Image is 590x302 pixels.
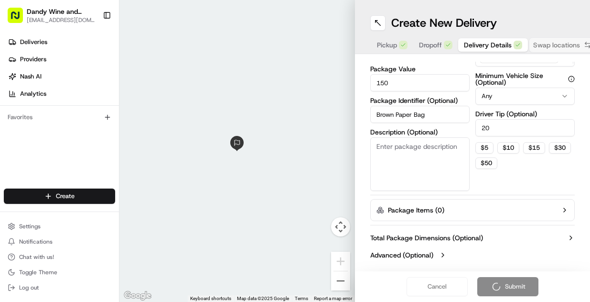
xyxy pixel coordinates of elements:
span: Log out [19,284,39,291]
button: Keyboard shortcuts [190,295,231,302]
a: Terms [295,296,308,301]
button: Settings [4,220,115,233]
button: $30 [549,142,571,154]
button: Total Package Dimensions (Optional) [370,233,575,243]
a: 📗Knowledge Base [6,135,77,152]
span: Settings [19,223,41,230]
a: Providers [4,52,119,67]
span: Deliveries [20,38,47,46]
span: Dropoff [419,40,442,50]
button: $10 [497,142,519,154]
button: Log out [4,281,115,294]
input: Enter driver tip amount [475,119,575,136]
label: Total Package Dimensions (Optional) [370,233,483,243]
button: $50 [475,157,497,169]
label: Advanced (Optional) [370,250,433,260]
div: 📗 [10,140,17,147]
button: Notifications [4,235,115,248]
button: Dandy Wine and Spirits [27,7,95,16]
span: Pickup [377,40,397,50]
button: Toggle Theme [4,266,115,279]
a: Report a map error [314,296,352,301]
button: Zoom out [331,271,350,291]
img: Google [122,290,153,302]
img: Nash [10,10,29,29]
label: Driver Tip (Optional) [475,111,575,117]
input: Enter package value [370,74,470,91]
button: Package Items (0) [370,199,575,221]
span: Toggle Theme [19,268,57,276]
a: Nash AI [4,69,119,84]
button: [EMAIL_ADDRESS][DOMAIN_NAME] [27,16,95,24]
button: Dandy Wine and Spirits[EMAIL_ADDRESS][DOMAIN_NAME] [4,4,99,27]
span: Create [56,192,75,201]
div: Favorites [4,110,115,125]
h1: Create New Delivery [391,15,497,31]
button: Map camera controls [331,217,350,236]
a: Analytics [4,86,119,101]
div: We're available if you need us! [32,101,121,109]
span: Providers [20,55,46,64]
a: Deliveries [4,34,119,50]
span: Notifications [19,238,53,246]
label: Package Identifier (Optional) [370,97,470,104]
span: Map data ©2025 Google [237,296,289,301]
button: Zoom in [331,252,350,271]
div: Start new chat [32,91,157,101]
button: Chat with us! [4,250,115,264]
img: 1736555255976-a54dd68f-1ca7-489b-9aae-adbdc363a1c4 [10,91,27,109]
a: Open this area in Google Maps (opens a new window) [122,290,153,302]
input: Clear [25,62,158,72]
button: $5 [475,142,493,154]
span: API Documentation [90,139,153,148]
span: Nash AI [20,72,42,81]
div: 💻 [81,140,88,147]
label: Package Items ( 0 ) [388,205,444,215]
a: Powered byPylon [67,162,116,169]
button: $15 [523,142,545,154]
a: 💻API Documentation [77,135,157,152]
label: Minimum Vehicle Size (Optional) [475,72,575,86]
label: Package Value [370,66,470,72]
button: Create [4,189,115,204]
span: Pylon [95,162,116,169]
span: Delivery Details [464,40,512,50]
span: Knowledge Base [19,139,73,148]
span: Analytics [20,89,46,98]
p: Welcome 👋 [10,38,174,54]
button: Start new chat [162,94,174,106]
span: Chat with us! [19,253,54,261]
label: Description (Optional) [370,129,470,135]
input: Enter package identifier [370,106,470,123]
button: Advanced (Optional) [370,250,575,260]
button: Minimum Vehicle Size (Optional) [568,76,575,82]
